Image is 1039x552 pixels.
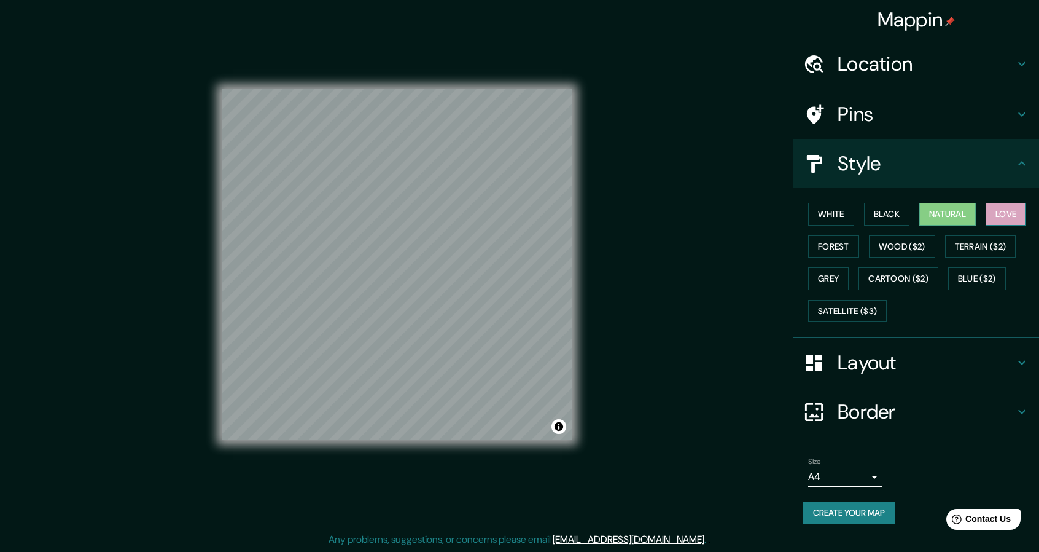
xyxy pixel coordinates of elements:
div: Border [793,387,1039,436]
a: [EMAIL_ADDRESS][DOMAIN_NAME] [553,533,704,546]
button: Wood ($2) [869,235,935,258]
h4: Border [838,400,1014,424]
button: Terrain ($2) [945,235,1016,258]
button: Forest [808,235,859,258]
canvas: Map [222,89,572,440]
button: Create your map [803,502,895,524]
button: Black [864,203,910,226]
h4: Mappin [878,7,955,32]
h4: Location [838,52,1014,76]
button: Cartoon ($2) [858,267,938,290]
button: Blue ($2) [948,267,1006,290]
div: Layout [793,338,1039,387]
button: Toggle attribution [551,419,566,434]
p: Any problems, suggestions, or concerns please email . [329,532,706,547]
div: . [708,532,710,547]
button: Love [986,203,1026,226]
div: Location [793,39,1039,89]
button: Grey [808,267,849,290]
button: White [808,203,854,226]
h4: Style [838,151,1014,176]
h4: Pins [838,102,1014,127]
button: Natural [919,203,976,226]
label: Size [808,457,821,467]
div: Pins [793,90,1039,139]
img: pin-icon.png [945,17,955,26]
h4: Layout [838,350,1014,375]
div: . [706,532,708,547]
iframe: Help widget launcher [930,504,1025,538]
div: Style [793,139,1039,188]
div: A4 [808,467,882,487]
button: Satellite ($3) [808,300,887,323]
